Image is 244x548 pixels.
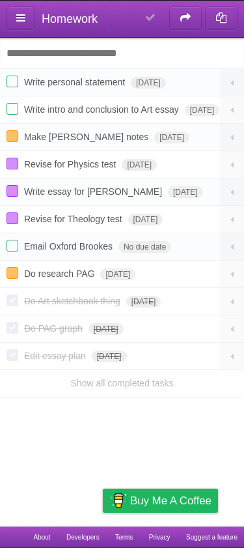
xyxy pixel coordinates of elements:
a: About [33,526,50,548]
label: Done [7,158,18,169]
label: Done [7,295,18,306]
span: Email Oxford Brookes [24,241,116,252]
span: [DATE] [122,159,157,171]
label: Done [7,322,18,334]
label: Done [7,240,18,252]
span: Do research PAG [24,268,98,279]
label: Done [7,76,18,87]
span: [DATE] [185,104,220,116]
span: [DATE] [92,351,127,362]
span: [DATE] [128,214,163,225]
span: Write personal statement [24,77,128,87]
label: Done [7,130,18,142]
label: Done [7,349,18,361]
span: [DATE] [88,323,124,335]
label: Done [7,267,18,279]
a: Terms [115,526,133,548]
label: Done [7,103,18,115]
span: [DATE] [168,186,203,198]
label: Done [7,185,18,197]
a: Privacy [149,526,170,548]
span: [DATE] [131,77,166,89]
span: [DATE] [100,268,135,280]
a: Suggest a feature [186,526,237,548]
label: Done [7,212,18,224]
span: Write intro and conclusion to Art essay [24,104,182,115]
span: [DATE] [154,132,189,143]
span: No due date [118,241,171,253]
span: [DATE] [126,296,161,308]
a: Show all completed tasks [71,378,174,388]
span: Homework [42,12,98,25]
span: Do Art sketchbook thing [24,296,124,306]
span: Do PAG graph [24,323,86,334]
span: Revise for Physics test [24,159,120,169]
span: Revise for Theology test [24,214,126,224]
span: Edit essay plan [24,351,89,361]
a: Developers [66,526,100,548]
span: Buy me a coffee [130,489,211,512]
span: Write essay for [PERSON_NAME] [24,186,165,197]
span: Make [PERSON_NAME] notes [24,132,152,142]
a: Buy me a coffee [103,489,218,513]
img: Buy me a coffee [109,489,127,512]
